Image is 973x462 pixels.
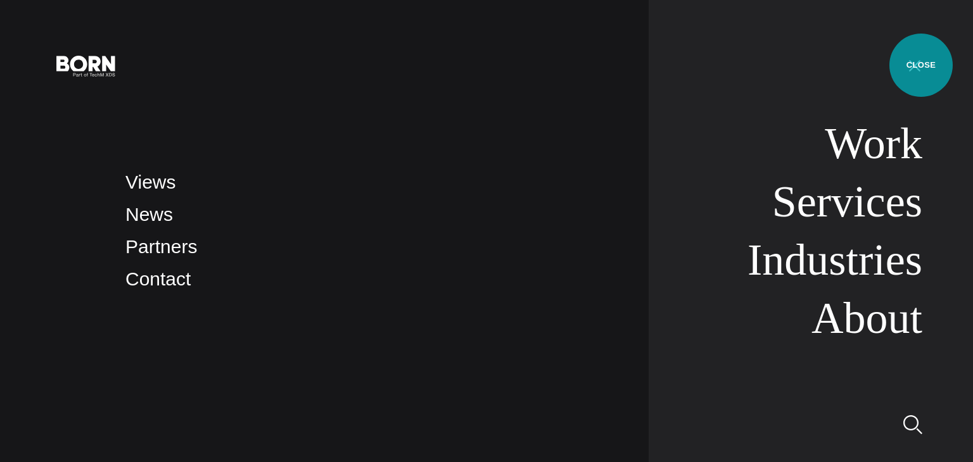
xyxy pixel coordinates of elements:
[825,119,922,168] a: Work
[125,172,175,192] a: Views
[125,236,197,257] a: Partners
[811,294,922,342] a: About
[125,268,191,289] a: Contact
[125,204,173,225] a: News
[747,235,922,284] a: Industries
[903,415,922,434] img: Search
[900,52,930,78] button: Open
[772,177,922,226] a: Services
